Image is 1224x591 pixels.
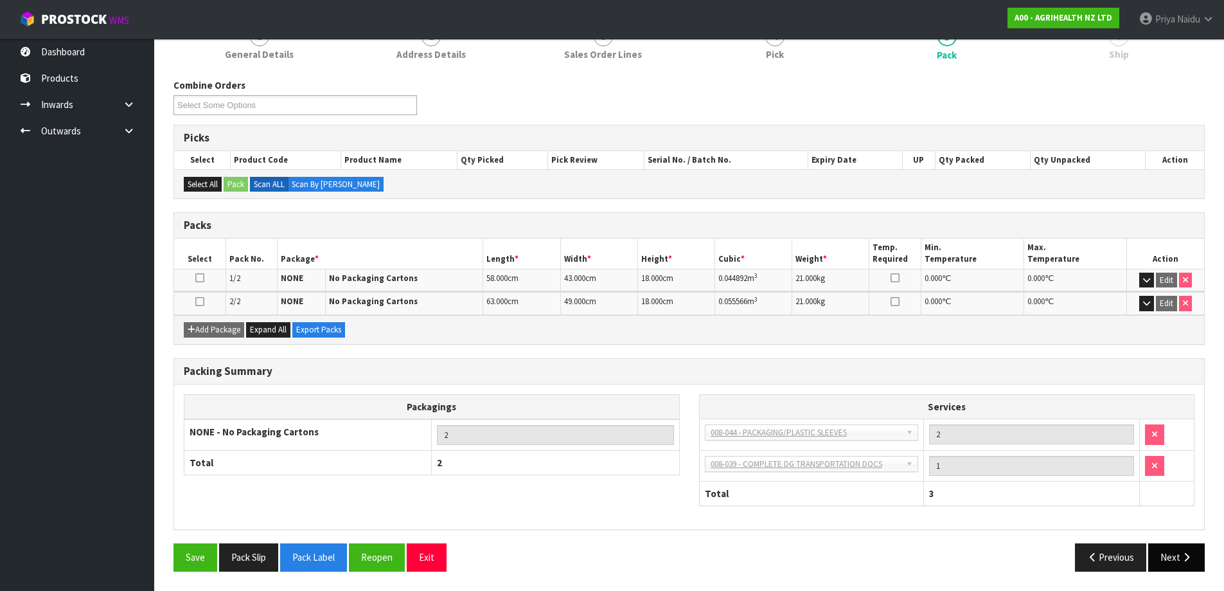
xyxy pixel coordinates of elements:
th: Width [560,239,637,269]
img: cube-alt.png [19,11,35,27]
strong: A00 - AGRIHEALTH NZ LTD [1015,12,1112,23]
th: Qty Picked [457,151,548,169]
td: cm [637,292,714,314]
span: 3 [929,487,934,500]
td: ℃ [1024,269,1126,291]
span: 0.044892 [718,273,747,284]
button: Pack Slip [219,543,278,571]
td: cm [637,269,714,291]
th: Expiry Date [808,151,903,169]
th: Qty Packed [935,151,1030,169]
td: cm [483,292,560,314]
button: Exit [407,543,447,571]
button: Add Package [184,322,244,338]
td: ℃ [921,292,1024,314]
td: cm [483,269,560,291]
span: 0.000 [925,273,942,284]
span: 008-044 - PACKAGING/PLASTIC SLEEVES [711,425,901,441]
td: cm [560,292,637,314]
th: Services [700,395,1194,419]
span: Address Details [396,48,466,61]
button: Edit [1156,273,1177,288]
button: Edit [1156,296,1177,311]
label: Combine Orders [173,78,245,92]
button: Next [1148,543,1205,571]
th: Min. Temperature [921,239,1024,269]
th: Package [277,239,483,269]
span: Pack [937,48,957,62]
th: Action [1127,239,1204,269]
span: 18.000 [641,296,662,307]
th: Weight [792,239,869,269]
strong: NONE [281,273,303,284]
td: kg [792,292,869,314]
span: 0.000 [1027,273,1045,284]
span: 49.000 [564,296,585,307]
th: Select [174,151,231,169]
button: Save [173,543,217,571]
span: 18.000 [641,273,662,284]
h3: Packs [184,219,1194,232]
span: 0.000 [1027,296,1045,307]
th: Temp. Required [869,239,921,269]
button: Pack [224,177,248,192]
span: 0.000 [925,296,942,307]
button: Select All [184,177,222,192]
span: Sales Order Lines [564,48,642,61]
h3: Picks [184,132,1194,144]
th: Product Code [231,151,341,169]
th: Length [483,239,560,269]
th: Height [637,239,714,269]
th: Product Name [341,151,457,169]
span: 21.000 [795,296,817,307]
button: Previous [1075,543,1147,571]
span: Priya [1155,13,1175,25]
th: Cubic [715,239,792,269]
button: Pack Label [280,543,347,571]
span: 58.000 [486,273,508,284]
span: Pack [173,69,1205,581]
th: Serial No. / Batch No. [644,151,808,169]
th: Max. Temperature [1024,239,1126,269]
span: Expand All [250,324,287,335]
span: 2/2 [229,296,240,307]
button: Reopen [349,543,405,571]
span: 1/2 [229,273,240,284]
span: 21.000 [795,273,817,284]
td: ℃ [921,269,1024,291]
label: Scan ALL [250,177,288,192]
span: 63.000 [486,296,508,307]
span: 2 [437,457,442,469]
sup: 3 [754,295,758,304]
strong: NONE [281,296,303,307]
th: Total [184,451,432,475]
th: Action [1146,151,1204,169]
button: Expand All [246,322,290,338]
span: Naidu [1177,13,1200,25]
td: ℃ [1024,292,1126,314]
span: 43.000 [564,273,585,284]
th: UP [902,151,935,169]
th: Select [174,239,226,269]
th: Packagings [184,394,680,419]
th: Qty Unpacked [1030,151,1145,169]
td: m [715,269,792,291]
a: A00 - AGRIHEALTH NZ LTD [1007,8,1119,28]
th: Total [700,482,924,506]
span: ProStock [41,11,107,28]
strong: No Packaging Cartons [329,273,418,284]
span: 008-039 - COMPLETE DG TRANSPORTATION DOCS [711,457,901,472]
span: Pick [766,48,784,61]
th: Pick Review [548,151,644,169]
label: Scan By [PERSON_NAME] [288,177,384,192]
span: General Details [225,48,294,61]
th: Pack No. [226,239,277,269]
td: kg [792,269,869,291]
small: WMS [109,14,129,26]
span: Ship [1109,48,1129,61]
span: 0.055566 [718,296,747,307]
td: m [715,292,792,314]
strong: No Packaging Cartons [329,296,418,307]
td: cm [560,269,637,291]
sup: 3 [754,271,758,280]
